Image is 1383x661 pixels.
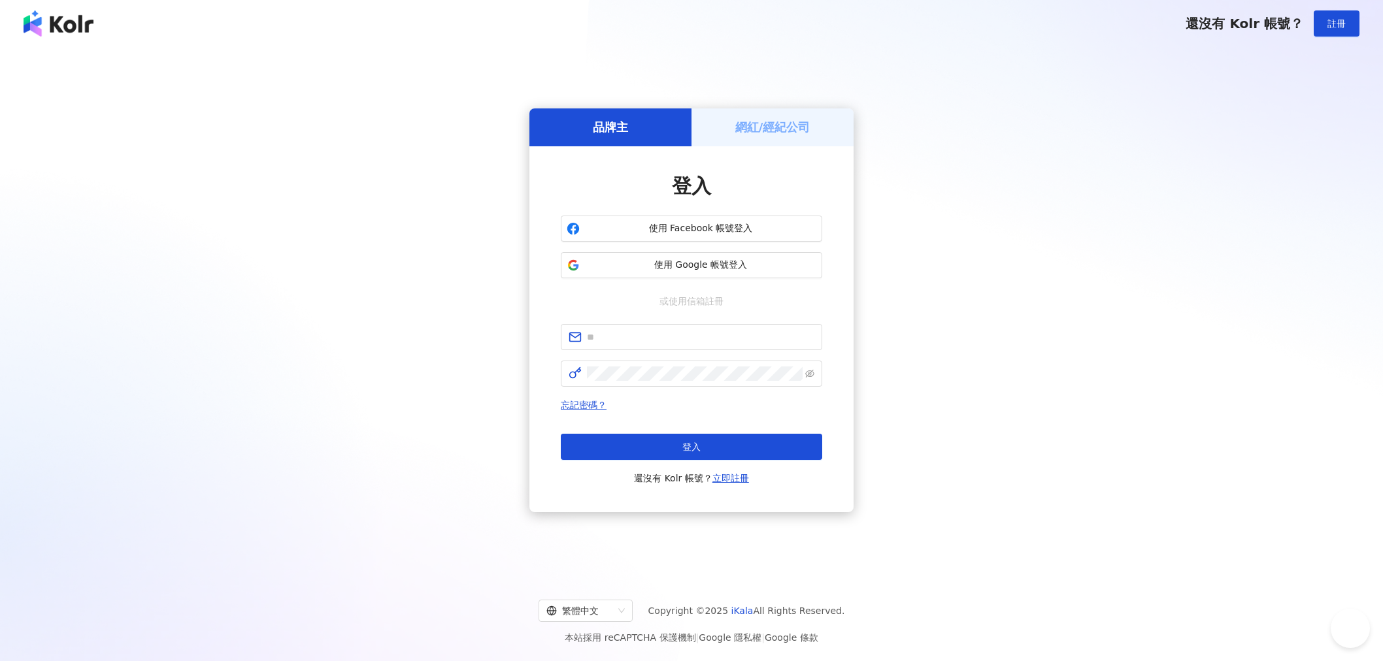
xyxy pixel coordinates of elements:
[761,632,765,643] span: |
[593,119,628,135] h5: 品牌主
[561,434,822,460] button: 登入
[712,473,749,483] a: 立即註冊
[1186,16,1303,31] span: 還沒有 Kolr 帳號？
[24,10,93,37] img: logo
[1331,609,1370,648] iframe: Help Scout Beacon - Open
[561,252,822,278] button: 使用 Google 帳號登入
[634,470,749,486] span: 還沒有 Kolr 帳號？
[546,600,613,621] div: 繁體中文
[650,294,733,308] span: 或使用信箱註冊
[561,216,822,242] button: 使用 Facebook 帳號登入
[696,632,699,643] span: |
[731,605,754,616] a: iKala
[1327,18,1346,29] span: 註冊
[735,119,810,135] h5: 網紅/經紀公司
[585,259,816,272] span: 使用 Google 帳號登入
[648,603,845,619] span: Copyright © 2025 All Rights Reserved.
[672,174,711,197] span: 登入
[1314,10,1359,37] button: 註冊
[565,630,818,645] span: 本站採用 reCAPTCHA 保護機制
[765,632,818,643] a: Google 條款
[561,400,607,410] a: 忘記密碼？
[585,222,816,235] span: 使用 Facebook 帳號登入
[805,369,814,378] span: eye-invisible
[682,442,701,452] span: 登入
[699,632,761,643] a: Google 隱私權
